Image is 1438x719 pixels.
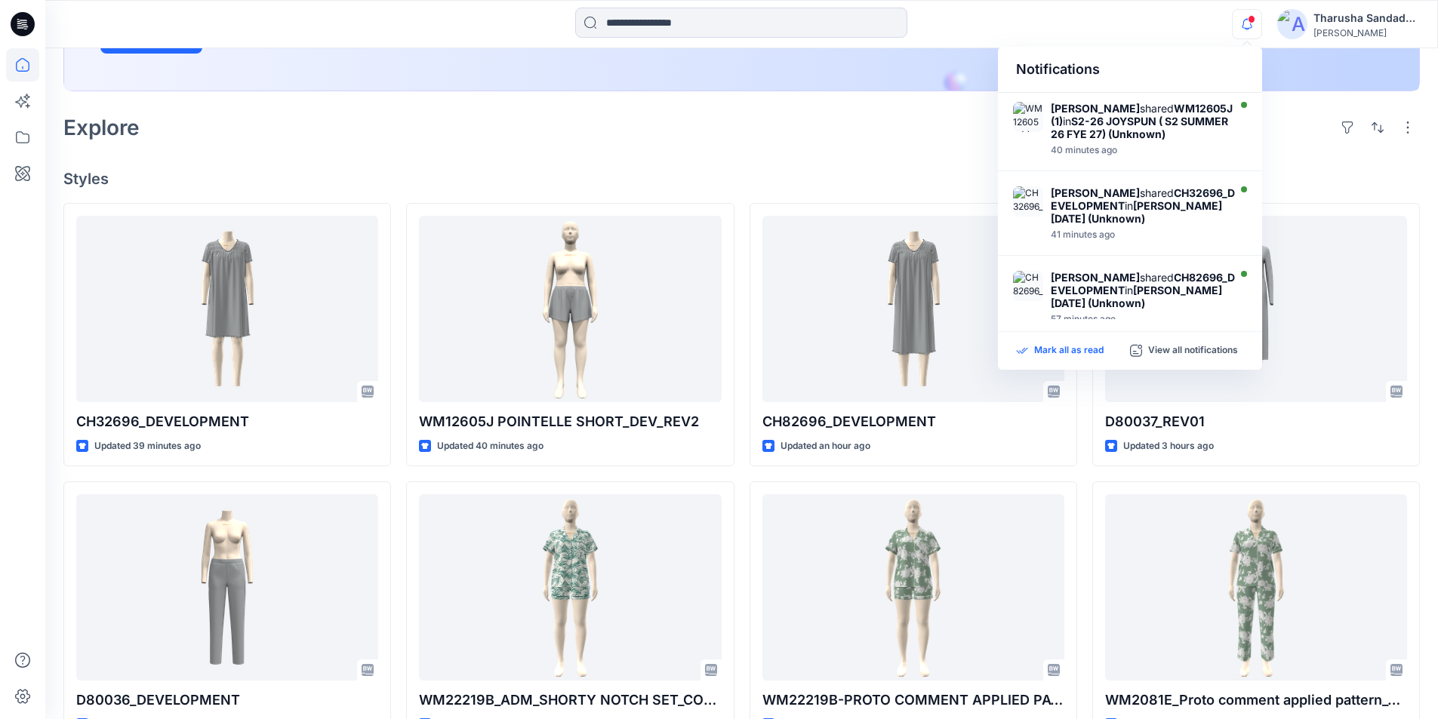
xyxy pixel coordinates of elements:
[1148,344,1238,358] p: View all notifications
[63,115,140,140] h2: Explore
[762,216,1064,402] a: CH82696_DEVELOPMENT
[1277,9,1307,39] img: avatar
[1105,411,1407,432] p: D80037_REV01
[1051,284,1222,309] strong: [PERSON_NAME] [DATE] (Unknown)
[419,216,721,402] a: WM12605J POINTELLE SHORT_DEV_REV2
[1051,102,1233,128] strong: WM12605J (1)
[1051,115,1228,140] strong: S2-26 JOYSPUN ( S2 SUMMER 26 FYE 27) (Unknown)
[781,438,870,454] p: Updated an hour ago
[1105,690,1407,711] p: WM2081E_Proto comment applied pattern_Colorway_REV12
[1051,102,1233,140] div: shared in
[1051,199,1222,225] strong: [PERSON_NAME] [DATE] (Unknown)
[1051,271,1235,297] strong: CH82696_DEVELOPMENT
[1051,186,1238,225] div: shared in
[1313,9,1419,27] div: Tharusha Sandadeepa
[998,47,1262,93] div: Notifications
[1034,344,1104,358] p: Mark all as read
[94,438,201,454] p: Updated 39 minutes ago
[762,690,1064,711] p: WM22219B-PROTO COMMENT APPLIED PATTERN_COLORWAY_REV12
[419,411,721,432] p: WM12605J POINTELLE SHORT_DEV_REV2
[1051,186,1235,212] strong: CH32696_DEVELOPMENT
[1105,494,1407,681] a: WM2081E_Proto comment applied pattern_Colorway_REV12
[63,170,1420,188] h4: Styles
[1013,271,1043,301] img: CH82696_DEVELOPMENT
[76,690,378,711] p: D80036_DEVELOPMENT
[1123,438,1214,454] p: Updated 3 hours ago
[1051,229,1238,240] div: Saturday, September 20, 2025 08:35
[1013,186,1043,217] img: CH32696_DEVELOPMENT
[76,216,378,402] a: CH32696_DEVELOPMENT
[437,438,543,454] p: Updated 40 minutes ago
[762,411,1064,432] p: CH82696_DEVELOPMENT
[76,411,378,432] p: CH32696_DEVELOPMENT
[419,690,721,711] p: WM22219B_ADM_SHORTY NOTCH SET_COLORWAY
[1313,27,1419,38] div: [PERSON_NAME]
[1051,271,1140,284] strong: [PERSON_NAME]
[1051,271,1238,309] div: shared in
[1013,102,1043,132] img: WM12605J (1)
[1051,102,1140,115] strong: [PERSON_NAME]
[762,494,1064,681] a: WM22219B-PROTO COMMENT APPLIED PATTERN_COLORWAY_REV12
[419,494,721,681] a: WM22219B_ADM_SHORTY NOTCH SET_COLORWAY
[76,494,378,681] a: D80036_DEVELOPMENT
[1051,186,1140,199] strong: [PERSON_NAME]
[1051,145,1233,155] div: Saturday, September 20, 2025 08:36
[1051,314,1238,324] div: Saturday, September 20, 2025 08:19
